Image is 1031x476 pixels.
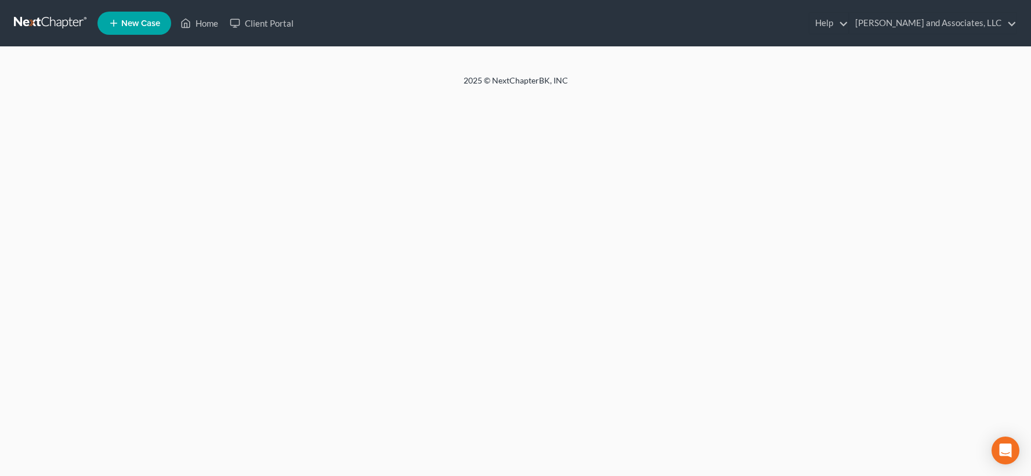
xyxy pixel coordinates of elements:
new-legal-case-button: New Case [97,12,171,35]
a: Client Portal [224,13,299,34]
a: Home [175,13,224,34]
a: [PERSON_NAME] and Associates, LLC [849,13,1016,34]
a: Help [809,13,848,34]
div: 2025 © NextChapterBK, INC [185,75,846,96]
div: Open Intercom Messenger [992,437,1019,464]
